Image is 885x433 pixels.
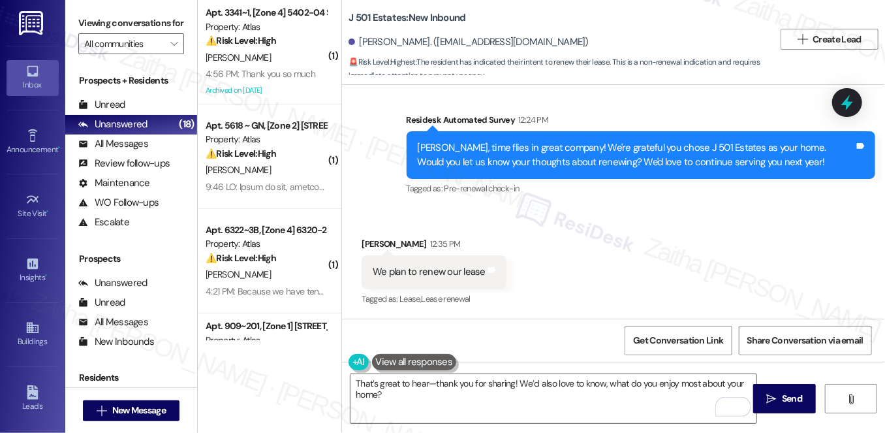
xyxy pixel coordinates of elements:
[349,57,416,67] strong: 🚨 Risk Level: Highest
[747,334,863,347] span: Share Conversation via email
[206,35,276,46] strong: ⚠️ Risk Level: High
[421,293,471,304] span: Lease renewal
[78,98,125,112] div: Unread
[78,315,148,329] div: All Messages
[78,276,147,290] div: Unanswered
[78,335,154,349] div: New Inbounds
[65,74,197,88] div: Prospects + Residents
[782,392,802,406] span: Send
[204,82,328,99] div: Archived on [DATE]
[78,216,129,229] div: Escalate
[349,56,774,84] span: : The resident has indicated their intent to renew their lease. This is a non-renewal indication ...
[112,404,166,417] span: New Message
[373,265,486,279] div: We plan to renew our lease
[7,317,59,352] a: Buildings
[78,176,150,190] div: Maintenance
[19,11,46,35] img: ResiDesk Logo
[362,237,506,255] div: [PERSON_NAME]
[78,137,148,151] div: All Messages
[407,113,875,131] div: Residesk Automated Survey
[633,334,723,347] span: Get Conversation Link
[78,157,170,170] div: Review follow-ups
[206,237,326,251] div: Property: Atlas
[7,381,59,417] a: Leads
[407,179,875,198] div: Tagged as:
[739,326,872,355] button: Share Conversation via email
[206,319,326,333] div: Apt. 909~201, [Zone 1] [STREET_ADDRESS][PERSON_NAME]
[515,113,548,127] div: 12:24 PM
[7,253,59,288] a: Insights •
[7,60,59,95] a: Inbox
[78,296,125,310] div: Unread
[206,148,276,159] strong: ⚠️ Risk Level: High
[65,371,197,385] div: Residents
[349,35,589,49] div: [PERSON_NAME]. ([EMAIL_ADDRESS][DOMAIN_NAME])
[206,119,326,133] div: Apt. 5618 ~ GN, [Zone 2] [STREET_ADDRESS]
[349,11,465,25] b: J 501 Estates: New Inbound
[78,13,184,33] label: Viewing conversations for
[206,252,276,264] strong: ⚠️ Risk Level: High
[7,189,59,224] a: Site Visit •
[418,141,854,169] div: [PERSON_NAME], time flies in great company! We're grateful you chose J 501 Estates as your home. ...
[427,237,461,251] div: 12:35 PM
[83,400,179,421] button: New Message
[78,196,159,210] div: WO Follow-ups
[206,164,271,176] span: [PERSON_NAME]
[84,33,163,54] input: All communities
[781,29,878,50] button: Create Lead
[625,326,732,355] button: Get Conversation Link
[813,33,862,46] span: Create Lead
[362,289,506,308] div: Tagged as:
[206,334,326,347] div: Property: Atlas
[798,34,807,44] i: 
[78,118,147,131] div: Unanswered
[206,68,315,80] div: 4:56 PM: Thank you so much
[97,406,106,416] i: 
[753,384,816,413] button: Send
[45,271,47,280] span: •
[206,223,326,237] div: Apt. 6322~3B, [Zone 4] 6320-28 S [PERSON_NAME]
[206,133,326,146] div: Property: Atlas
[47,207,49,216] span: •
[206,20,326,34] div: Property: Atlas
[767,394,777,404] i: 
[58,143,60,152] span: •
[399,293,421,304] span: Lease ,
[170,39,178,49] i: 
[206,268,271,280] span: [PERSON_NAME]
[350,374,756,423] textarea: To enrich screen reader interactions, please activate Accessibility in Grammarly extension settings
[846,394,856,404] i: 
[65,252,197,266] div: Prospects
[444,183,519,194] span: Pre-renewal check-in
[176,114,197,135] div: (18)
[206,6,326,20] div: Apt. 3341~1, [Zone 4] 5402-04 S [DEMOGRAPHIC_DATA]
[206,52,271,63] span: [PERSON_NAME]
